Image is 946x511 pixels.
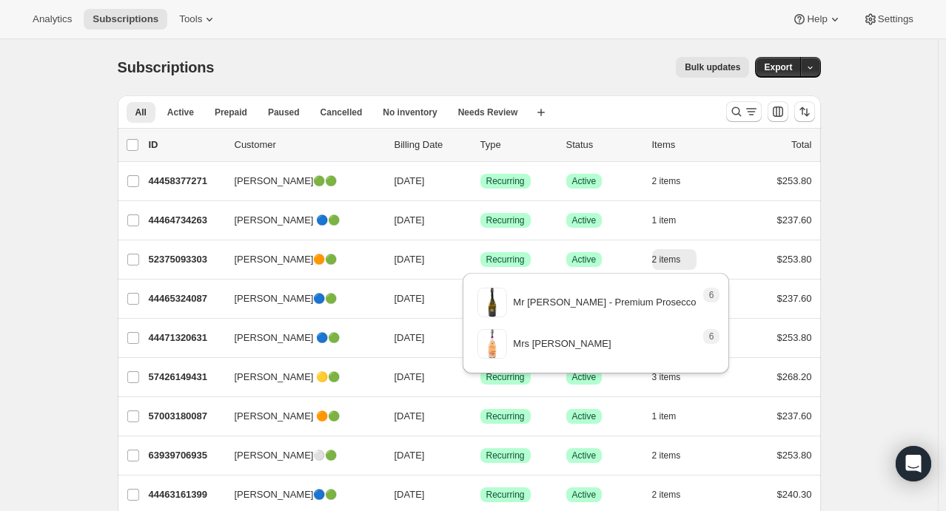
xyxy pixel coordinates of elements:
div: 57426149431[PERSON_NAME] 🟡🟢[DATE]SuccessRecurringSuccessActive3 items$268.20 [149,367,812,388]
span: Recurring [486,489,525,501]
span: Active [572,450,597,461]
span: Active [572,214,597,226]
span: Active [572,410,597,422]
button: [PERSON_NAME]🟠🟢 [226,248,374,271]
div: 44471320631[PERSON_NAME] 🔵🟢[DATE]SuccessRecurringSuccessActive2 items$253.80 [149,328,812,348]
span: $253.80 [777,450,812,461]
span: $253.80 [777,175,812,186]
span: $237.60 [777,214,812,226]
div: 44458377271[PERSON_NAME]🟢🟢[DATE]SuccessRecurringSuccessActive2 items$253.80 [149,171,812,192]
div: Type [480,138,554,152]
span: [PERSON_NAME]🔵🟢 [235,291,338,306]
p: Mr [PERSON_NAME] - Premium Prosecco [513,295,696,310]
span: [DATE] [395,254,425,265]
button: Sort the results [794,101,815,122]
span: Active [572,254,597,265]
button: [PERSON_NAME] 🔵🟢 [226,209,374,232]
span: 2 items [652,489,681,501]
span: [DATE] [395,175,425,186]
span: 1 item [652,410,677,422]
button: [PERSON_NAME]🔵🟢 [226,287,374,311]
span: [DATE] [395,214,425,226]
button: Subscriptions [84,9,167,30]
img: variant image [477,288,507,317]
button: Search and filter results [726,101,762,122]
span: Recurring [486,214,525,226]
span: [PERSON_NAME] 🔵🟢 [235,213,341,228]
p: 63939706935 [149,448,223,463]
span: Recurring [486,175,525,187]
span: $268.20 [777,371,812,382]
span: Prepaid [215,106,247,118]
button: Tools [170,9,226,30]
p: 44463161399 [149,487,223,502]
button: [PERSON_NAME] 🟡🟢 [226,365,374,389]
p: 44458377271 [149,174,223,189]
p: ID [149,138,223,152]
span: Subscriptions [93,13,158,25]
span: 2 items [652,254,681,265]
span: Recurring [486,254,525,265]
button: Settings [854,9,922,30]
button: 1 item [652,210,693,231]
span: $253.80 [777,254,812,265]
span: Active [572,489,597,501]
span: 6 [709,331,714,342]
span: Bulk updates [685,61,740,73]
button: Customize table column order and visibility [768,101,788,122]
button: [PERSON_NAME]🟢🟢 [226,169,374,193]
span: [DATE] [395,332,425,343]
span: Recurring [486,450,525,461]
button: [PERSON_NAME] 🟠🟢 [226,405,374,428]
span: $253.80 [777,332,812,343]
span: Analytics [33,13,72,25]
button: [PERSON_NAME]⚪🟢 [226,444,374,467]
div: 57003180087[PERSON_NAME] 🟠🟢[DATE]SuccessRecurringSuccessActive1 item$237.60 [149,406,812,427]
span: [PERSON_NAME] 🟡🟢 [235,370,341,385]
div: 44463161399[PERSON_NAME]🔵🟢[DATE]SuccessRecurringSuccessActive2 items$240.30 [149,484,812,505]
p: 52375093303 [149,252,223,267]
span: Subscriptions [118,59,215,75]
span: Export [764,61,792,73]
span: [DATE] [395,293,425,304]
span: Settings [878,13,913,25]
span: [DATE] [395,489,425,500]
div: 44465324087[PERSON_NAME]🔵🟢[DATE]SuccessRecurringSuccessActive1 item$237.60 [149,288,812,309]
span: $240.30 [777,489,812,500]
div: Items [652,138,726,152]
button: Bulk updates [676,57,749,78]
p: Total [791,138,811,152]
img: variant image [477,329,507,359]
p: 44471320631 [149,331,223,345]
p: 57426149431 [149,370,223,385]
span: $237.60 [777,410,812,422]
span: Tools [179,13,202,25]
span: $237.60 [777,293,812,304]
button: Help [783,9,851,30]
p: 44465324087 [149,291,223,306]
button: [PERSON_NAME]🔵🟢 [226,483,374,507]
span: [PERSON_NAME]⚪🟢 [235,448,338,463]
p: Status [566,138,640,152]
button: 2 items [652,171,697,192]
button: 2 items [652,484,697,505]
p: Billing Date [395,138,469,152]
button: Analytics [24,9,81,30]
button: 2 items [652,249,697,270]
span: [DATE] [395,371,425,382]
div: 44464734263[PERSON_NAME] 🔵🟢[DATE]SuccessRecurringSuccessActive1 item$237.60 [149,210,812,231]
span: All [135,106,147,118]
span: Recurring [486,410,525,422]
button: Create new view [529,102,553,123]
span: 1 item [652,214,677,226]
p: 44464734263 [149,213,223,228]
span: [DATE] [395,410,425,422]
span: [PERSON_NAME] 🔵🟢 [235,331,341,345]
span: [PERSON_NAME]🟢🟢 [235,174,338,189]
p: Customer [235,138,383,152]
span: [PERSON_NAME] 🟠🟢 [235,409,341,424]
div: 52375093303[PERSON_NAME]🟠🟢[DATE]SuccessRecurringSuccessActive2 items$253.80 [149,249,812,270]
div: IDCustomerBilling DateTypeStatusItemsTotal [149,138,812,152]
span: 2 items [652,175,681,187]
span: [PERSON_NAME]🟠🟢 [235,252,338,267]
